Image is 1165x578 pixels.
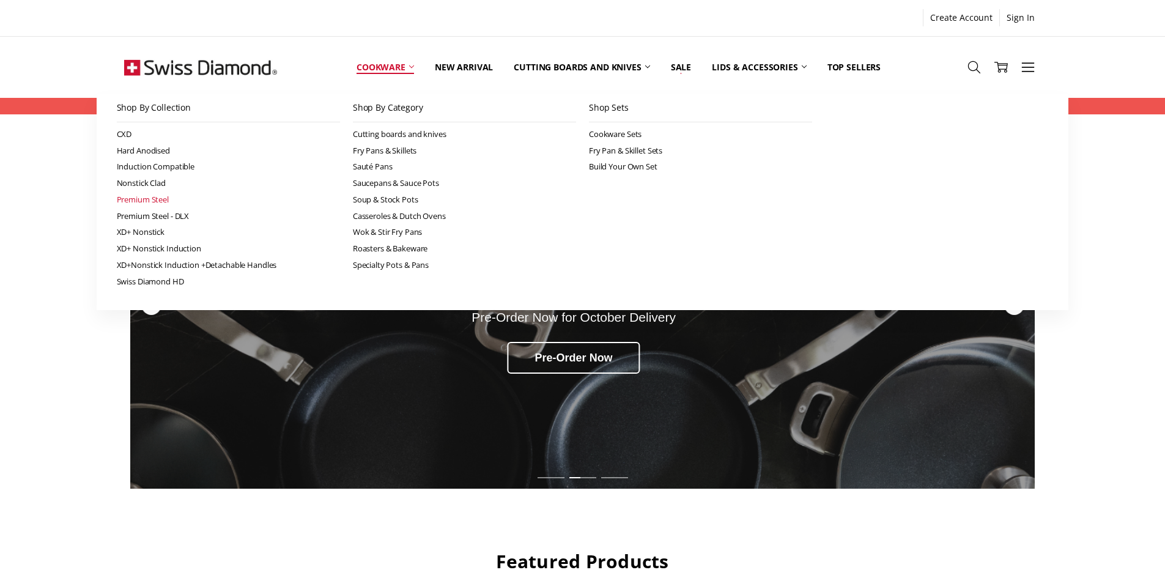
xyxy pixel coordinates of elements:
a: Redirect to https://swissdiamond.com.au/cookware/shop-by-collection/cxd/ [130,122,1035,489]
a: New arrival [424,40,503,94]
h2: Featured Products [124,550,1041,573]
div: Next [1003,294,1025,316]
div: Slide 2 of 7 [567,470,599,486]
a: Cookware [346,40,424,94]
a: Lids & Accessories [701,40,816,94]
div: Pre-Order Now for October Delivery [234,310,914,324]
a: Sign In [1000,9,1041,26]
div: Slide 3 of 7 [599,470,631,486]
div: Pre-Order Now [508,341,640,373]
a: Top Sellers [817,40,891,94]
a: Cutting boards and knives [503,40,660,94]
div: Slide 1 of 7 [535,470,567,486]
img: Free Shipping On Every Order [124,37,277,98]
div: Previous [140,294,162,316]
a: Create Account [923,9,999,26]
a: Sale [660,40,701,94]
